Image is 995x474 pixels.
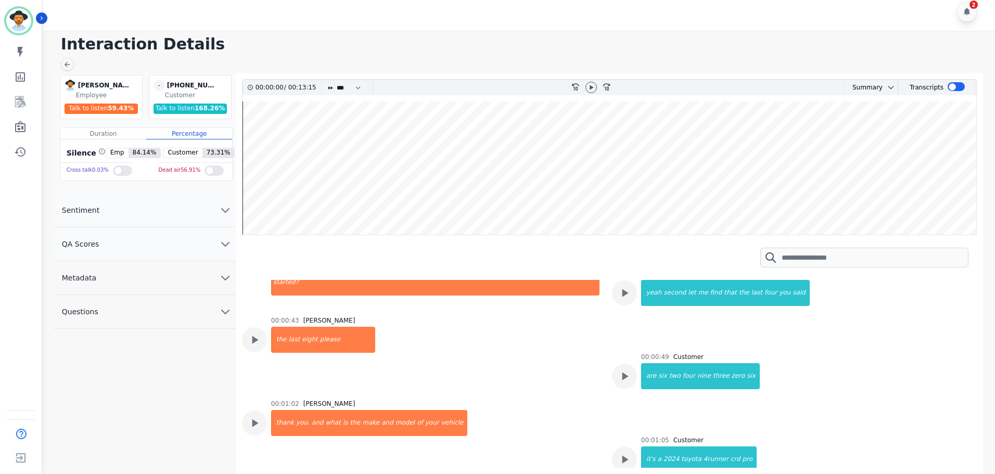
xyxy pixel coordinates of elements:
button: QA Scores chevron down [54,227,236,261]
button: Questions chevron down [54,295,236,329]
div: that [723,280,737,306]
button: Sentiment chevron down [54,194,236,227]
div: four [682,363,696,389]
div: pro [742,446,757,472]
div: of [416,410,424,436]
div: 4runner [703,446,730,472]
span: Questions [54,306,107,317]
div: please [319,327,375,353]
div: 00:01:05 [641,436,669,444]
svg: chevron down [219,204,232,216]
div: six [746,363,760,389]
div: Employee [76,91,140,99]
div: is [342,410,349,436]
div: model [394,410,416,436]
span: Customer [163,148,202,158]
div: toyota [680,446,703,472]
div: the [738,280,750,306]
div: Customer [165,91,229,99]
span: - [154,80,165,91]
div: / [256,80,319,95]
div: let [687,280,697,306]
div: [PERSON_NAME] [78,80,130,91]
div: what [324,410,341,436]
div: eight [301,327,319,353]
svg: chevron down [219,272,232,284]
div: 00:01:02 [271,400,299,408]
div: Customer [673,436,704,444]
svg: chevron down [887,83,895,92]
span: 84.14 % [129,148,161,158]
h1: Interaction Details [61,35,985,54]
div: two [668,363,682,389]
div: second [662,280,687,306]
span: QA Scores [54,239,108,249]
div: last [750,280,763,306]
div: the [349,410,362,436]
span: 59.43 % [108,105,134,112]
div: you. [295,410,311,436]
div: find [709,280,723,306]
div: started? [272,270,599,296]
div: last [287,327,301,353]
svg: chevron down [219,238,232,250]
div: and [380,410,394,436]
div: a [656,446,662,472]
div: six [657,363,668,389]
span: 168.26 % [195,105,225,112]
button: chevron down [883,83,895,92]
div: make [361,410,380,436]
div: thank [272,410,295,436]
div: vehicle [440,410,468,436]
div: Silence [65,148,106,158]
div: and [311,410,325,436]
button: Metadata chevron down [54,261,236,295]
div: four [763,280,778,306]
div: crd [730,446,742,472]
span: Emp [106,148,129,158]
span: Sentiment [54,205,108,215]
svg: chevron down [219,305,232,318]
span: 73.31 % [202,148,235,158]
div: it's [642,446,657,472]
div: Percentage [146,128,232,139]
div: [PERSON_NAME] [303,316,355,325]
div: said [792,280,810,306]
div: Summary [844,80,883,95]
div: zero [731,363,746,389]
div: nine [696,363,712,389]
div: [PHONE_NUMBER] [167,80,219,91]
div: Talk to listen [65,104,138,114]
div: you [778,280,792,306]
div: me [697,280,709,306]
div: Cross talk 0.03 % [67,163,109,178]
div: 00:00:00 [256,80,284,95]
div: 00:00:49 [641,353,669,361]
div: 2 [970,1,978,9]
div: 00:13:15 [286,80,315,95]
div: 00:00:43 [271,316,299,325]
div: Transcripts [910,80,943,95]
div: Customer [673,353,704,361]
img: Bordered avatar [6,8,31,33]
div: Duration [60,128,146,139]
div: Dead air 56.91 % [159,163,201,178]
div: 2024 [662,446,681,472]
div: three [712,363,731,389]
div: are [642,363,657,389]
div: your [424,410,440,436]
div: Talk to listen [154,104,227,114]
div: the [272,327,288,353]
span: Metadata [54,273,105,283]
div: [PERSON_NAME] [303,400,355,408]
div: yeah [642,280,662,306]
